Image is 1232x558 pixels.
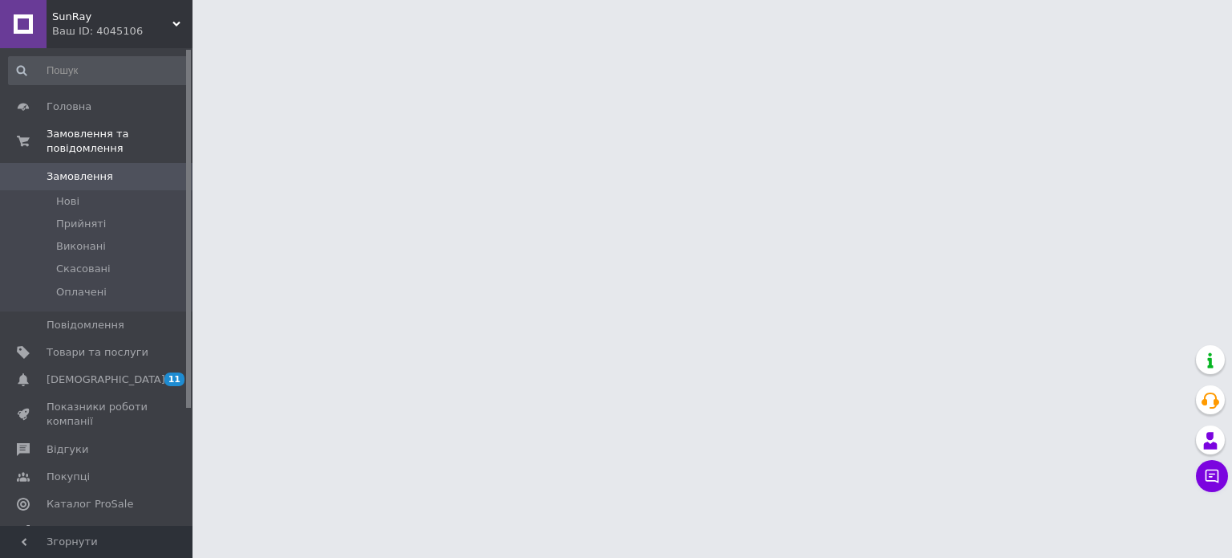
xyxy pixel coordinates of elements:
[47,318,124,332] span: Повідомлення
[47,497,133,511] span: Каталог ProSale
[56,217,106,231] span: Прийняті
[56,239,106,254] span: Виконані
[56,194,79,209] span: Нові
[47,442,88,457] span: Відгуки
[56,262,111,276] span: Скасовані
[52,24,192,39] div: Ваш ID: 4045106
[47,100,91,114] span: Головна
[56,285,107,299] span: Оплачені
[8,56,189,85] input: Пошук
[47,524,102,539] span: Аналітика
[1196,460,1228,492] button: Чат з покупцем
[47,400,148,429] span: Показники роботи компанії
[47,345,148,360] span: Товари та послуги
[47,470,90,484] span: Покупці
[52,10,172,24] span: SunRay
[47,127,192,156] span: Замовлення та повідомлення
[47,373,165,387] span: [DEMOGRAPHIC_DATA]
[164,373,184,386] span: 11
[47,169,113,184] span: Замовлення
